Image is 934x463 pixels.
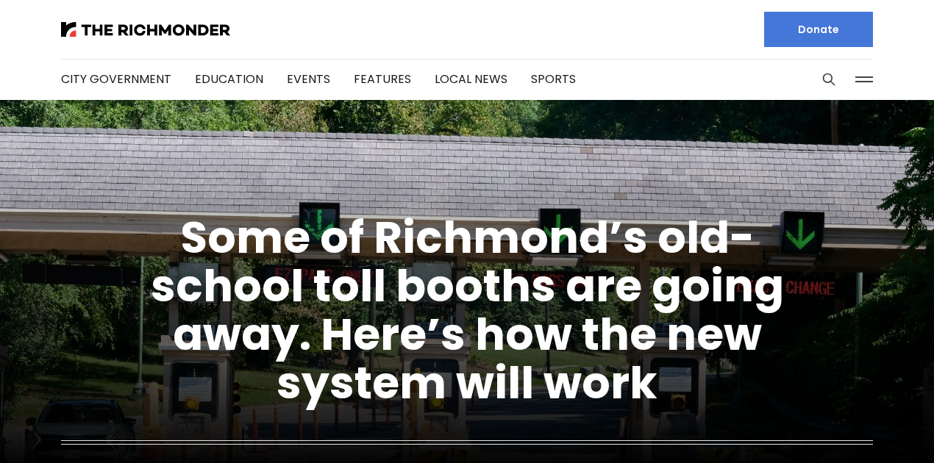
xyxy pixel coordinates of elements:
[287,71,330,87] a: Events
[195,71,263,87] a: Education
[61,71,171,87] a: City Government
[818,68,840,90] button: Search this site
[61,22,230,37] img: The Richmonder
[531,71,576,87] a: Sports
[764,12,873,47] a: Donate
[151,207,784,414] a: Some of Richmond’s old-school toll booths are going away. Here’s how the new system will work
[435,71,507,87] a: Local News
[354,71,411,87] a: Features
